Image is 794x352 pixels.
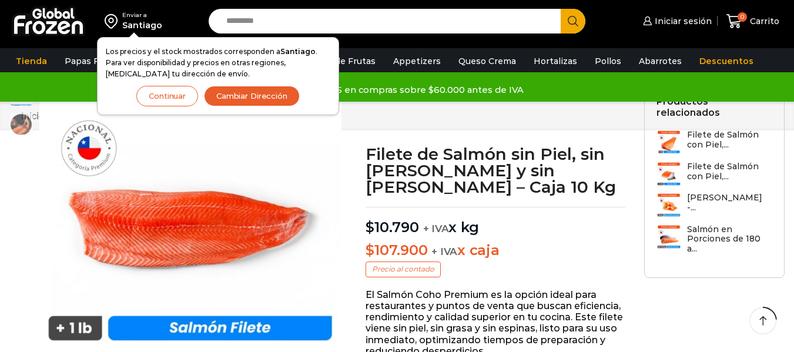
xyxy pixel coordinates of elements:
[302,50,381,72] a: Pulpa de Frutas
[366,242,427,259] bdi: 107.900
[423,223,449,234] span: + IVA
[122,11,162,19] div: Enviar a
[204,86,300,106] button: Cambiar Dirección
[366,219,374,236] span: $
[431,246,457,257] span: + IVA
[366,207,626,236] p: x kg
[105,11,122,31] img: address-field-icon.svg
[656,130,773,155] a: Filete de Salmón con Piel,...
[366,219,418,236] bdi: 10.790
[640,9,712,33] a: Iniciar sesión
[687,193,773,213] h3: [PERSON_NAME] -...
[656,162,773,187] a: Filete de Salmón con Piel,...
[453,50,522,72] a: Queso Crema
[738,12,747,22] span: 0
[687,130,773,150] h3: Filete de Salmón con Piel,...
[656,193,773,218] a: [PERSON_NAME] -...
[366,146,626,195] h1: Filete de Salmón sin Piel, sin [PERSON_NAME] y sin [PERSON_NAME] – Caja 10 Kg
[10,50,53,72] a: Tienda
[687,162,773,182] h3: Filete de Salmón con Piel,...
[656,224,773,260] a: Salmón en Porciones de 180 a...
[687,224,773,254] h3: Salmón en Porciones de 180 a...
[633,50,688,72] a: Abarrotes
[652,15,712,27] span: Iniciar sesión
[528,50,583,72] a: Hortalizas
[656,96,773,118] h2: Productos relacionados
[59,50,124,72] a: Papas Fritas
[561,9,585,33] button: Search button
[136,86,198,106] button: Continuar
[122,19,162,31] div: Santiago
[723,8,782,35] a: 0 Carrito
[366,242,374,259] span: $
[280,47,316,56] strong: Santiago
[589,50,627,72] a: Pollos
[9,113,33,136] span: salmon-filete
[366,242,626,259] p: x caja
[106,46,330,80] p: Los precios y el stock mostrados corresponden a . Para ver disponibilidad y precios en otras regi...
[694,50,759,72] a: Descuentos
[366,262,441,277] p: Precio al contado
[747,15,779,27] span: Carrito
[387,50,447,72] a: Appetizers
